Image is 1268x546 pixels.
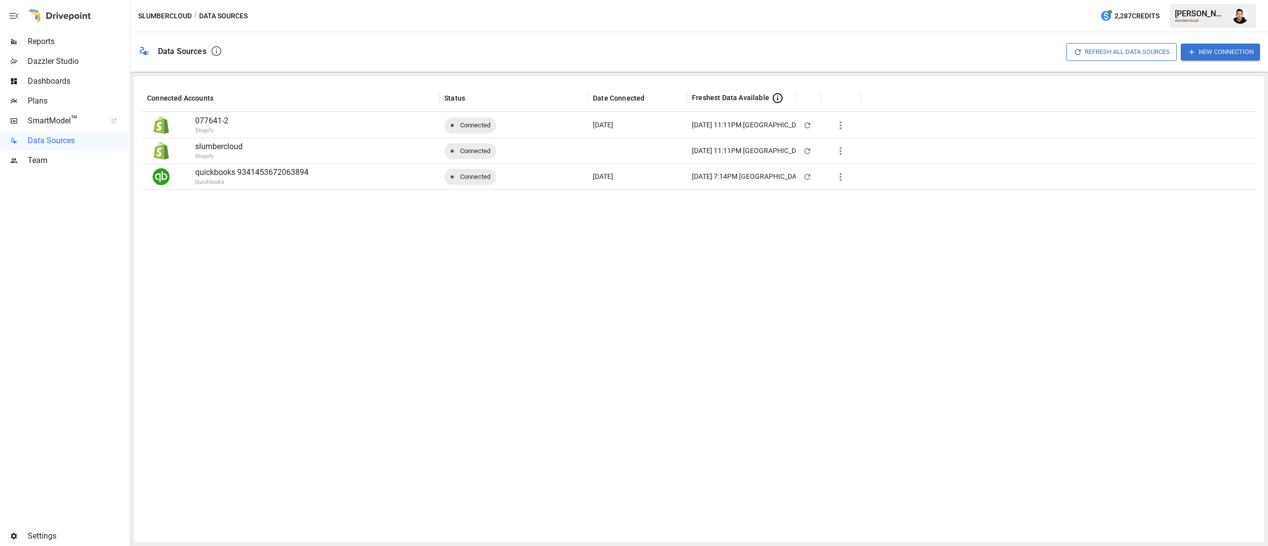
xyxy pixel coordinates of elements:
p: Quickbooks [195,178,487,187]
span: Data Sources [28,135,128,147]
span: 2,287 Credits [1114,10,1160,22]
div: slumbercloud [1175,18,1226,23]
span: Dazzler Studio [28,55,128,67]
div: [DATE] 11:11PM [GEOGRAPHIC_DATA]/New_York [692,138,844,164]
p: Shopify [195,127,487,135]
button: Refresh All Data Sources [1066,43,1177,60]
span: Plans [28,95,128,107]
span: Reports [28,36,128,48]
span: SmartModel [28,115,100,127]
div: Jan 21 2025 [588,164,687,189]
div: [DATE] 11:11PM [GEOGRAPHIC_DATA]/New_York [692,112,844,138]
span: Settings [28,530,128,542]
button: 2,287Credits [1096,7,1163,25]
button: slumbercloud [138,10,192,22]
span: ™ [71,113,78,126]
p: 077641-2 [195,115,434,127]
button: Sort [827,91,841,105]
button: Sort [802,91,816,105]
div: Connected Accounts [147,94,213,102]
span: Connected [454,112,496,138]
img: Shopify Logo [153,142,170,160]
div: May 09 2024 [588,112,687,138]
button: Sort [214,91,228,105]
div: / [194,10,197,22]
p: slumbercloud [195,141,434,153]
img: Francisco Sanchez [1232,8,1248,24]
span: Dashboards [28,75,128,87]
div: Data Sources [158,47,207,56]
img: Quickbooks Logo [153,168,170,185]
button: Sort [645,91,659,105]
div: Status [444,94,465,102]
button: New Connection [1181,44,1260,60]
span: Connected [454,138,496,164]
button: Francisco Sanchez [1226,2,1254,30]
span: Freshest Data Available [692,93,769,103]
div: [PERSON_NAME] [1175,9,1226,18]
div: Date Connected [593,94,644,102]
button: Sort [466,91,480,105]
span: Connected [454,164,496,189]
img: Shopify Logo [153,116,170,134]
p: Shopify [195,153,487,161]
p: quickbooks 9341453672063894 [195,166,434,178]
div: [DATE] 7:14PM [GEOGRAPHIC_DATA]/New_York [692,164,840,189]
span: Team [28,155,128,166]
